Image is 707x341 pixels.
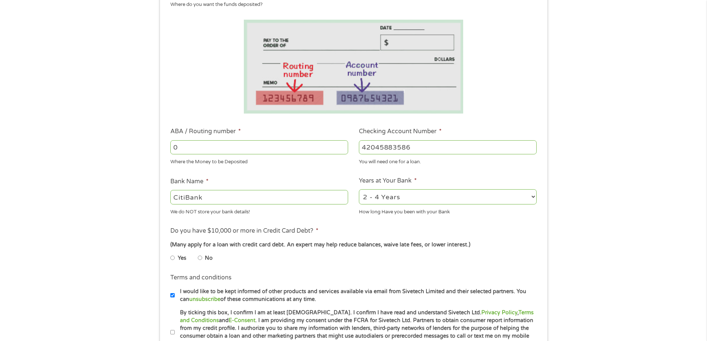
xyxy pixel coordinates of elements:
div: Where the Money to be Deposited [170,156,348,166]
div: You will need one for a loan. [359,156,537,166]
input: 345634636 [359,140,537,154]
div: How long Have you been with your Bank [359,206,537,216]
label: Yes [178,254,186,262]
a: unsubscribe [189,296,220,302]
label: Bank Name [170,178,209,186]
img: Routing number location [244,20,464,114]
label: Do you have $10,000 or more in Credit Card Debt? [170,227,318,235]
a: Terms and Conditions [180,309,534,324]
a: Privacy Policy [481,309,517,316]
label: No [205,254,213,262]
div: We do NOT store your bank details! [170,206,348,216]
label: ABA / Routing number [170,128,241,135]
div: (Many apply for a loan with credit card debt. An expert may help reduce balances, waive late fees... [170,241,536,249]
input: 263177916 [170,140,348,154]
label: Years at Your Bank [359,177,417,185]
label: Checking Account Number [359,128,442,135]
a: E-Consent [229,317,255,324]
div: Where do you want the funds deposited? [170,1,531,9]
label: I would like to be kept informed of other products and services available via email from Sivetech... [175,288,539,304]
label: Terms and conditions [170,274,232,282]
